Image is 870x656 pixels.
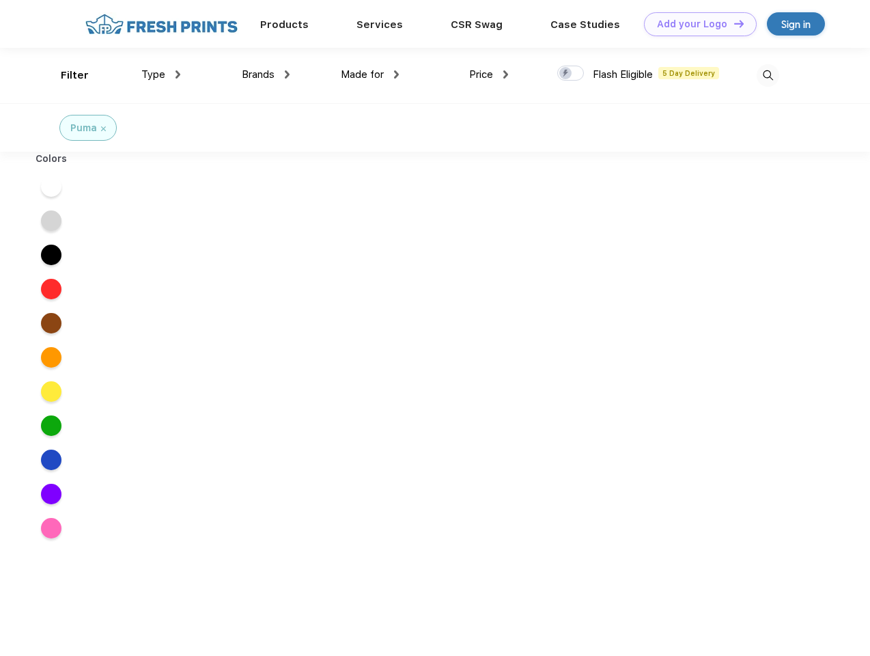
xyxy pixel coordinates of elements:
[70,121,97,135] div: Puma
[451,18,503,31] a: CSR Swag
[141,68,165,81] span: Type
[593,68,653,81] span: Flash Eligible
[757,64,779,87] img: desktop_search.svg
[657,18,727,30] div: Add your Logo
[25,152,78,166] div: Colors
[285,70,290,79] img: dropdown.png
[176,70,180,79] img: dropdown.png
[242,68,275,81] span: Brands
[781,16,811,32] div: Sign in
[734,20,744,27] img: DT
[469,68,493,81] span: Price
[260,18,309,31] a: Products
[394,70,399,79] img: dropdown.png
[81,12,242,36] img: fo%20logo%202.webp
[767,12,825,36] a: Sign in
[61,68,89,83] div: Filter
[356,18,403,31] a: Services
[658,67,719,79] span: 5 Day Delivery
[101,126,106,131] img: filter_cancel.svg
[341,68,384,81] span: Made for
[503,70,508,79] img: dropdown.png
